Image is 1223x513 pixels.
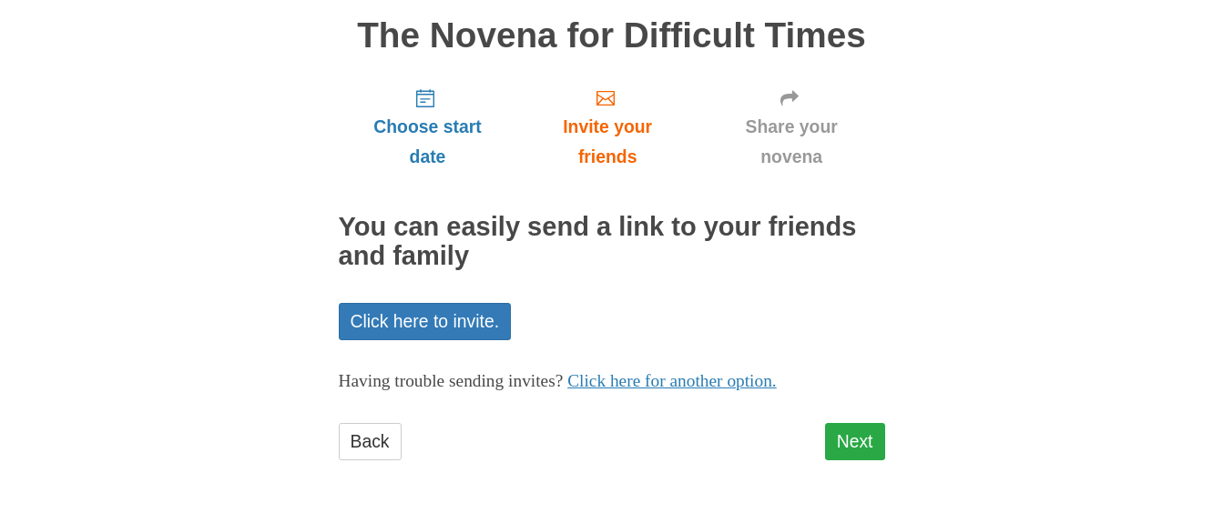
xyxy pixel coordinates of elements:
a: Share your novena [698,73,885,181]
a: Invite your friends [516,73,698,181]
span: Choose start date [357,112,499,172]
a: Click here to invite. [339,303,512,340]
span: Share your novena [717,112,867,172]
span: Invite your friends [535,112,679,172]
a: Back [339,423,402,460]
a: Click here for another option. [567,371,777,390]
h2: You can easily send a link to your friends and family [339,213,885,271]
a: Choose start date [339,73,517,181]
h1: The Novena for Difficult Times [339,16,885,55]
span: Having trouble sending invites? [339,371,564,390]
a: Next [825,423,885,460]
